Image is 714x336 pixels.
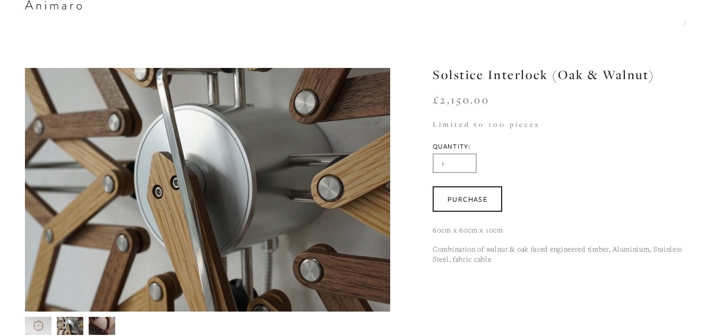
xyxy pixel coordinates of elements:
[433,143,689,150] div: Quantity:
[433,153,477,173] input: Quantity
[89,317,116,335] img: Animaro - 153.jpg
[25,68,391,312] img: DSC05588.jpg
[433,68,689,81] h1: Solstice Interlock (Oak & Walnut)
[25,317,52,335] img: Solstice Walnut & Oak_2_Interlock_text.jpg
[448,194,487,204] div: Purchase
[57,317,84,335] img: DSC05588.jpg
[433,94,689,130] div: £2,150.00
[433,225,689,264] p: 60cm x 60cm x 10cm Combination of walnut & oak faced engineered timber, Aluminium, Stainless Stee...
[433,186,502,212] div: Purchase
